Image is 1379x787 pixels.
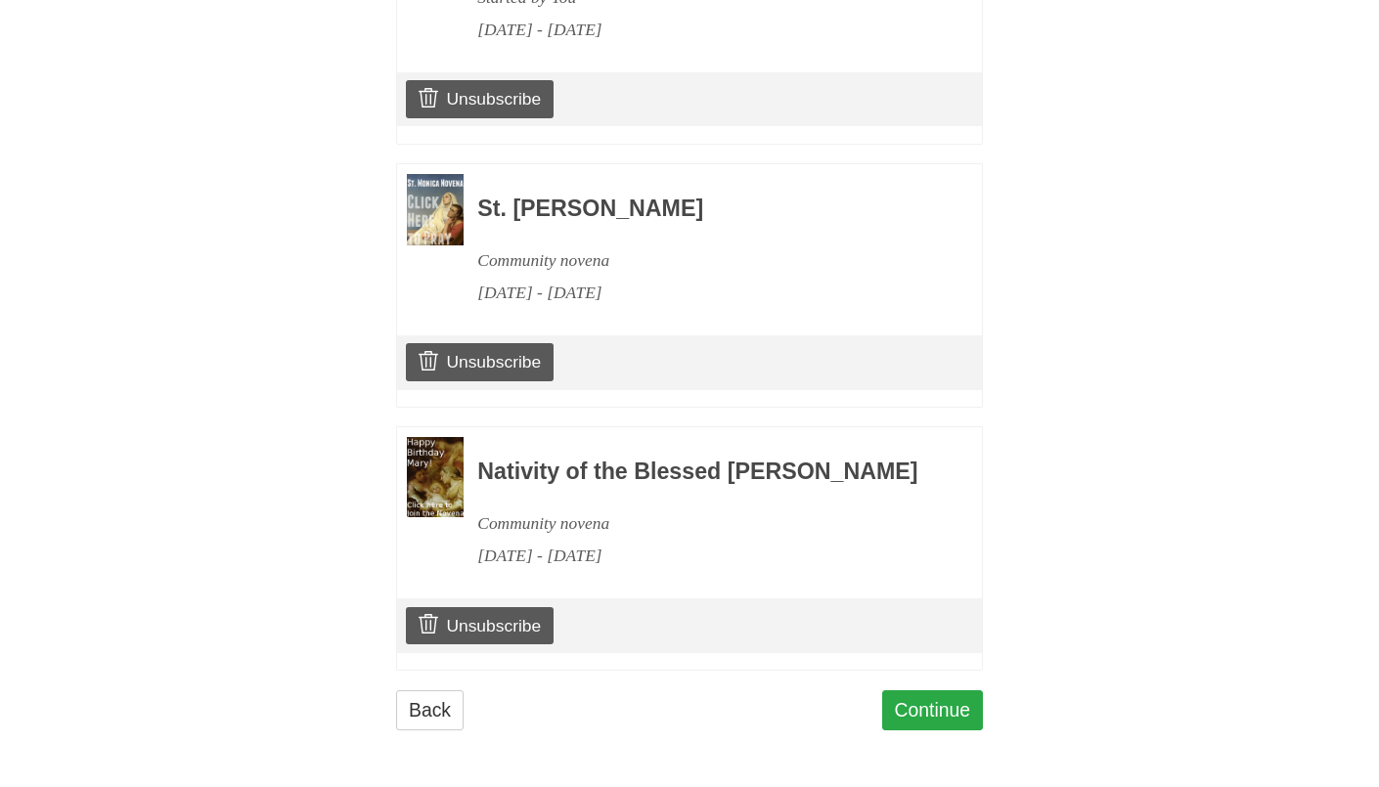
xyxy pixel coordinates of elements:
a: Continue [882,690,984,730]
h3: St. [PERSON_NAME] [477,197,929,222]
div: [DATE] - [DATE] [477,14,929,46]
div: Community novena [477,244,929,277]
a: Back [396,690,464,730]
a: Unsubscribe [406,80,554,117]
h3: Nativity of the Blessed [PERSON_NAME] [477,459,929,485]
div: [DATE] - [DATE] [477,277,929,309]
a: Unsubscribe [406,607,554,644]
div: [DATE] - [DATE] [477,540,929,572]
img: Novena image [407,174,464,245]
img: Novena image [407,437,464,517]
div: Community novena [477,507,929,540]
a: Unsubscribe [406,343,554,380]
